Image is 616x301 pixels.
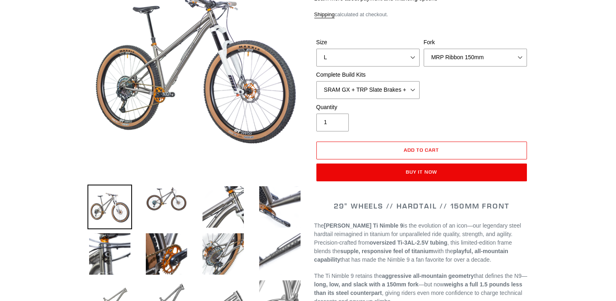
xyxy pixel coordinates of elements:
[382,273,474,279] strong: aggressive all-mountain geometry
[316,71,420,79] label: Complete Build Kits
[340,248,433,254] strong: supple, responsive feel of titanium
[144,185,189,213] img: Load image into Gallery viewer, TI NIMBLE 9
[314,281,419,288] strong: long, low, and slack with a 150mm fork
[369,239,447,246] strong: oversized Ti-3AL-2.5V tubing
[424,38,527,47] label: Fork
[316,142,527,159] button: Add to cart
[87,232,132,276] img: Load image into Gallery viewer, TI NIMBLE 9
[201,232,245,276] img: Load image into Gallery viewer, TI NIMBLE 9
[258,232,302,276] img: Load image into Gallery viewer, TI NIMBLE 9
[316,103,420,112] label: Quantity
[316,163,527,181] button: Buy it now
[324,222,403,229] strong: [PERSON_NAME] Ti Nimble 9
[334,201,509,211] span: 29" WHEELS // HARDTAIL // 150MM FRONT
[314,281,522,296] strong: weighs a full 1.5 pounds less than its steel counterpart
[316,38,420,47] label: Size
[201,185,245,229] img: Load image into Gallery viewer, TI NIMBLE 9
[144,232,189,276] img: Load image into Gallery viewer, TI NIMBLE 9
[314,11,529,19] div: calculated at checkout.
[314,11,335,18] a: Shipping
[258,185,302,229] img: Load image into Gallery viewer, TI NIMBLE 9
[404,147,439,153] span: Add to cart
[314,221,529,264] p: The is the evolution of an icon—our legendary steel hardtail reimagined in titanium for unparalle...
[87,185,132,229] img: Load image into Gallery viewer, TI NIMBLE 9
